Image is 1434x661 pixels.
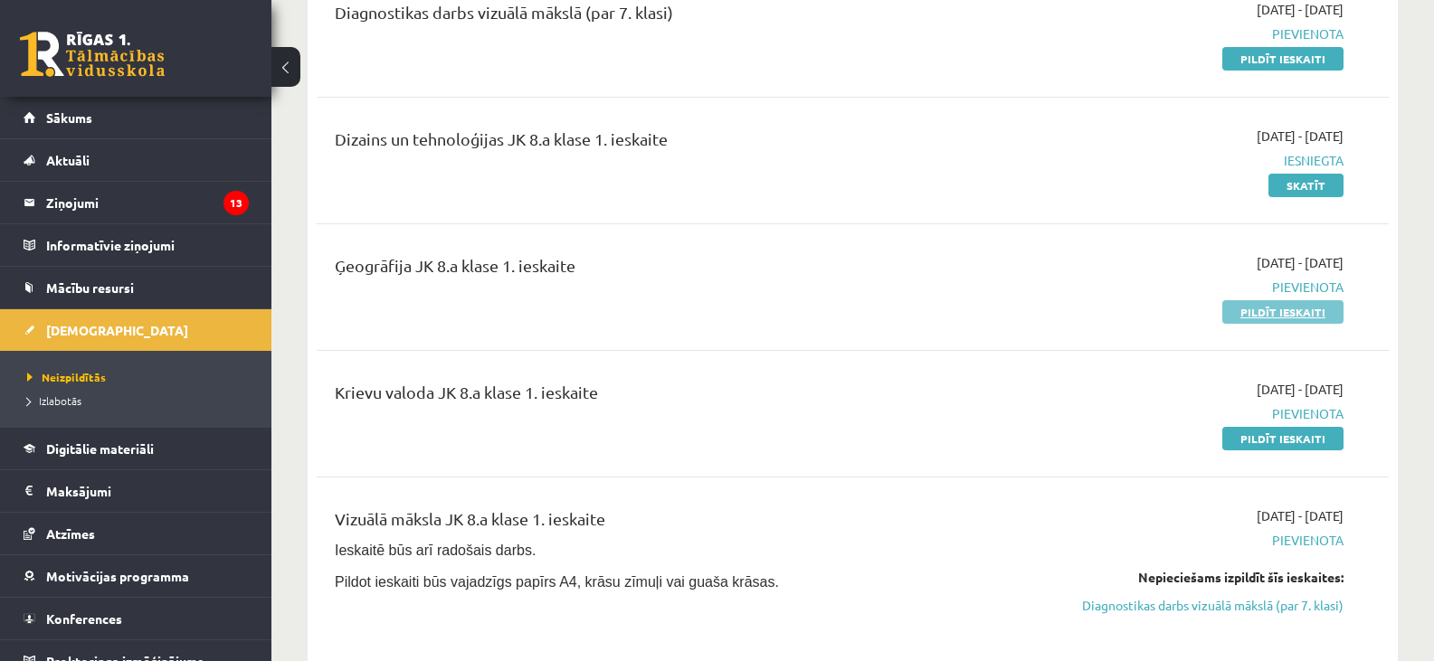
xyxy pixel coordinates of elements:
[335,127,998,160] div: Dizains un tehnoloģijas JK 8.a klase 1. ieskaite
[27,370,106,384] span: Neizpildītās
[335,253,998,287] div: Ģeogrāfija JK 8.a klase 1. ieskaite
[24,97,249,138] a: Sākums
[46,152,90,168] span: Aktuāli
[27,369,253,385] a: Neizpildītās
[46,525,95,542] span: Atzīmes
[1257,506,1344,525] span: [DATE] - [DATE]
[24,224,249,266] a: Informatīvie ziņojumi
[24,598,249,639] a: Konferences
[46,109,92,126] span: Sākums
[1025,596,1344,615] a: Diagnostikas darbs vizuālā mākslā (par 7. klasi)
[20,32,165,77] a: Rīgas 1. Tālmācības vidusskola
[24,139,249,181] a: Aktuāli
[335,543,536,558] span: Ieskaitē būs arī radošais darbs.
[27,393,81,408] span: Izlabotās
[27,392,253,409] a: Izlabotās
[1257,380,1344,399] span: [DATE] - [DATE]
[46,322,188,338] span: [DEMOGRAPHIC_DATA]
[46,224,249,266] legend: Informatīvie ziņojumi
[24,309,249,351] a: [DEMOGRAPHIC_DATA]
[1025,24,1344,43] span: Pievienota
[24,182,249,223] a: Ziņojumi13
[46,182,249,223] legend: Ziņojumi
[1222,47,1344,71] a: Pildīt ieskaiti
[46,610,122,627] span: Konferences
[1025,568,1344,587] div: Nepieciešams izpildīt šīs ieskaites:
[24,555,249,597] a: Motivācijas programma
[24,267,249,308] a: Mācību resursi
[24,428,249,469] a: Digitālie materiāli
[335,506,998,540] div: Vizuālā māksla JK 8.a klase 1. ieskaite
[1025,404,1344,423] span: Pievienota
[24,470,249,512] a: Maksājumi
[1257,253,1344,272] span: [DATE] - [DATE]
[46,440,154,457] span: Digitālie materiāli
[46,279,134,296] span: Mācību resursi
[1222,300,1344,324] a: Pildīt ieskaiti
[1268,174,1344,197] a: Skatīt
[46,470,249,512] legend: Maksājumi
[46,568,189,584] span: Motivācijas programma
[1257,127,1344,146] span: [DATE] - [DATE]
[223,191,249,215] i: 13
[335,380,998,413] div: Krievu valoda JK 8.a klase 1. ieskaite
[24,513,249,554] a: Atzīmes
[1025,278,1344,297] span: Pievienota
[1222,427,1344,450] a: Pildīt ieskaiti
[335,574,779,590] span: Pildot ieskaiti būs vajadzīgs papīrs A4, krāsu zīmuļi vai guaša krāsas.
[1025,531,1344,550] span: Pievienota
[1025,151,1344,170] span: Iesniegta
